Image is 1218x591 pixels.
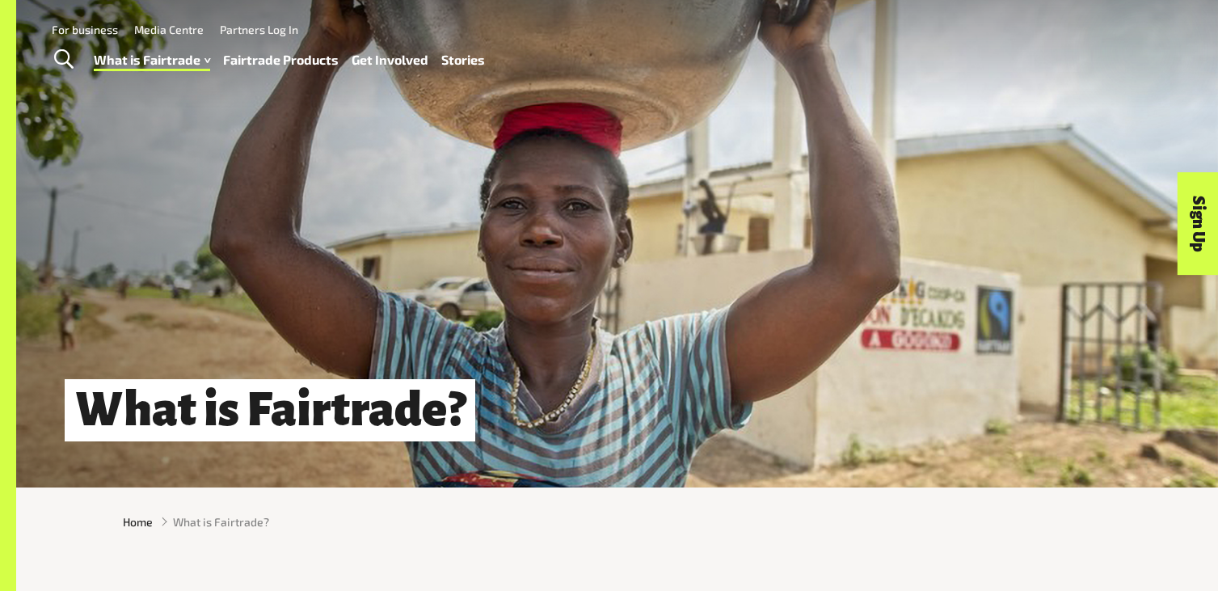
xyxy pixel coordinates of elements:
a: Toggle Search [44,40,83,80]
a: For business [52,23,118,36]
h1: What is Fairtrade? [65,379,475,441]
a: Get Involved [352,49,428,72]
a: Stories [441,49,485,72]
a: Fairtrade Products [223,49,339,72]
a: What is Fairtrade [94,49,210,72]
img: Fairtrade Australia New Zealand logo [1111,20,1173,88]
a: Media Centre [134,23,204,36]
a: Partners Log In [220,23,298,36]
span: What is Fairtrade? [173,513,269,530]
a: Home [123,513,153,530]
